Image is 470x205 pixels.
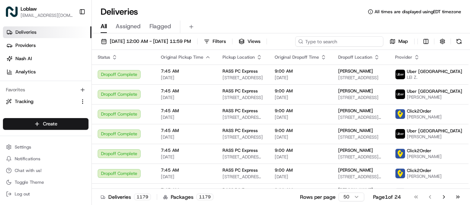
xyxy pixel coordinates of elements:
[247,38,260,45] span: Views
[223,128,258,133] span: RASS PC Express
[223,154,263,160] span: [STREET_ADDRESS][PERSON_NAME]
[52,150,89,156] a: Powered byPylon
[398,38,408,45] span: Map
[407,74,462,80] span: LEI Z.
[7,7,22,22] img: Nash
[395,169,405,178] img: profile_click2order_cartwheel.png
[338,134,383,140] span: [STREET_ADDRESS]
[7,127,19,138] img: Loblaw 12 agents
[161,167,211,173] span: 7:45 AM
[223,187,258,193] span: RASS PC Express
[21,12,73,18] button: [EMAIL_ADDRESS][DOMAIN_NAME]
[15,144,31,150] span: Settings
[3,66,91,78] a: Analytics
[15,98,33,105] span: Tracking
[386,36,411,47] button: Map
[407,134,462,140] span: [PERSON_NAME]
[223,134,263,140] span: [STREET_ADDRESS]
[196,194,213,200] div: 1179
[3,118,88,130] button: Create
[33,70,120,77] div: Start new chat
[15,191,30,197] span: Log out
[7,70,21,83] img: 1736555255976-a54dd68f-1ca7-489b-9aae-adbdc363a1c4
[213,38,226,45] span: Filters
[161,75,211,81] span: [DATE]
[7,29,134,41] p: Welcome 👋
[395,54,412,60] span: Provider
[338,167,373,173] span: [PERSON_NAME]
[15,179,44,185] span: Toggle Theme
[275,108,326,114] span: 9:00 AM
[161,68,211,74] span: 7:45 AM
[21,5,37,12] span: Loblaw
[15,168,41,173] span: Chat with us!
[275,114,326,120] span: [DATE]
[223,114,263,120] span: [STREET_ADDRESS][PERSON_NAME]
[3,53,91,65] a: Nash AI
[338,54,372,60] span: Dropoff Location
[161,88,211,94] span: 7:45 AM
[407,187,431,193] span: Click2Order
[3,165,88,176] button: Chat with us!
[33,77,101,83] div: We're available if you need us!
[373,193,401,201] div: Page 1 of 24
[110,38,191,45] span: [DATE] 12:00 AM - [DATE] 11:59 PM
[6,6,18,18] img: Loblaw
[338,114,383,120] span: [STREET_ADDRESS][PERSON_NAME][PERSON_NAME]
[223,147,258,153] span: RASS PC Express
[407,168,431,173] span: Click2Order
[275,154,326,160] span: [DATE]
[101,22,107,31] span: All
[161,54,203,60] span: Original Pickup Time
[407,173,442,179] span: [PERSON_NAME]
[98,36,194,47] button: [DATE] 12:00 AM - [DATE] 11:59 PM
[338,174,383,180] span: [STREET_ADDRESS][PERSON_NAME]
[338,75,383,81] span: [STREET_ADDRESS]
[3,142,88,152] button: Settings
[223,75,263,81] span: [STREET_ADDRESS]
[19,47,121,55] input: Clear
[200,36,229,47] button: Filters
[338,108,373,114] span: [PERSON_NAME]
[15,42,36,49] span: Providers
[134,194,151,200] div: 1179
[395,129,405,139] img: uber-new-logo.jpeg
[275,128,326,133] span: 9:00 AM
[223,108,258,114] span: RASS PC Express
[395,70,405,79] img: uber-new-logo.jpeg
[15,29,36,36] span: Deliveries
[275,167,326,173] span: 9:00 AM
[338,95,383,100] span: [STREET_ADDRESS]
[67,133,82,139] span: [DATE]
[161,154,211,160] span: [DATE]
[6,98,77,105] a: Tracking
[295,36,383,47] input: Type to search
[275,174,326,180] span: [DATE]
[338,154,383,160] span: [STREET_ADDRESS][PERSON_NAME][PERSON_NAME]
[61,114,64,120] span: •
[407,69,462,74] span: Uber [GEOGRAPHIC_DATA]
[275,54,319,60] span: Original Dropoff Time
[161,108,211,114] span: 7:45 AM
[98,54,110,60] span: Status
[23,114,59,120] span: [PERSON_NAME]
[161,134,211,140] span: [DATE]
[15,156,40,162] span: Notifications
[3,3,76,21] button: LoblawLoblaw[EMAIL_ADDRESS][DOMAIN_NAME]
[23,133,62,139] span: Loblaw 12 agents
[163,193,213,201] div: Packages
[300,193,336,201] p: Rows per page
[3,40,91,51] a: Providers
[15,69,36,75] span: Analytics
[395,109,405,119] img: profile_click2order_cartwheel.png
[223,167,258,173] span: RASS PC Express
[73,151,89,156] span: Pylon
[15,55,32,62] span: Nash AI
[3,177,88,187] button: Toggle Theme
[223,174,263,180] span: [STREET_ADDRESS][PERSON_NAME]
[125,72,134,81] button: Start new chat
[7,95,49,101] div: Past conversations
[223,88,258,94] span: RASS PC Express
[407,94,462,100] span: [PERSON_NAME]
